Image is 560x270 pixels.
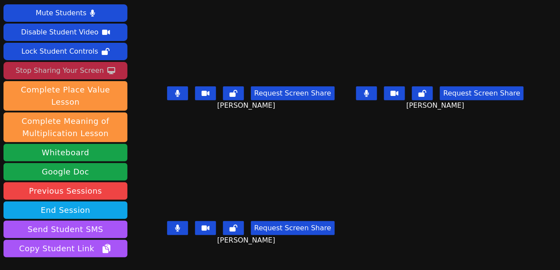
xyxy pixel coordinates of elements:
button: Request Screen Share [440,86,524,100]
span: [PERSON_NAME] [406,100,467,111]
a: Google Doc [3,163,127,181]
button: Complete Meaning of Multiplication Lesson [3,113,127,142]
span: [PERSON_NAME] [217,100,278,111]
button: End Session [3,202,127,219]
button: Mute Students [3,4,127,22]
div: Mute Students [36,6,86,20]
span: [PERSON_NAME] [217,235,278,246]
button: Request Screen Share [251,221,335,235]
button: Send Student SMS [3,221,127,238]
div: Disable Student Video [21,25,98,39]
div: Stop Sharing Your Screen [16,64,104,78]
button: Disable Student Video [3,24,127,41]
a: Previous Sessions [3,182,127,200]
button: Whiteboard [3,144,127,161]
div: Lock Student Controls [21,44,98,58]
button: Stop Sharing Your Screen [3,62,127,79]
button: Complete Place Value Lesson [3,81,127,111]
button: Request Screen Share [251,86,335,100]
button: Copy Student Link [3,240,127,257]
button: Lock Student Controls [3,43,127,60]
span: Copy Student Link [19,243,112,255]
